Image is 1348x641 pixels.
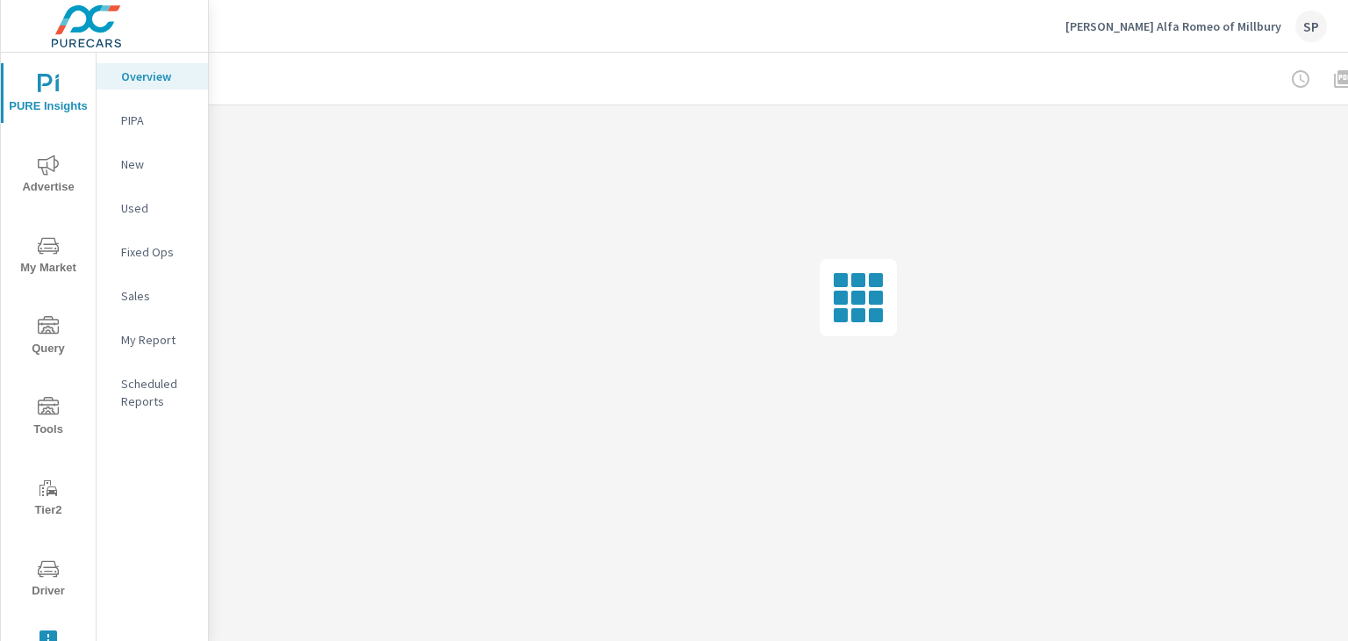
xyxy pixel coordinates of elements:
[6,558,90,601] span: Driver
[97,63,208,90] div: Overview
[121,155,194,173] p: New
[6,397,90,440] span: Tools
[121,68,194,85] p: Overview
[121,287,194,305] p: Sales
[121,375,194,410] p: Scheduled Reports
[121,199,194,217] p: Used
[97,371,208,414] div: Scheduled Reports
[97,283,208,309] div: Sales
[97,195,208,221] div: Used
[97,151,208,177] div: New
[121,112,194,129] p: PIPA
[6,235,90,278] span: My Market
[121,331,194,349] p: My Report
[97,107,208,133] div: PIPA
[6,155,90,198] span: Advertise
[6,478,90,521] span: Tier2
[121,243,194,261] p: Fixed Ops
[6,74,90,117] span: PURE Insights
[97,327,208,353] div: My Report
[1065,18,1281,34] p: [PERSON_NAME] Alfa Romeo of Millbury
[97,239,208,265] div: Fixed Ops
[6,316,90,359] span: Query
[1295,11,1327,42] div: SP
